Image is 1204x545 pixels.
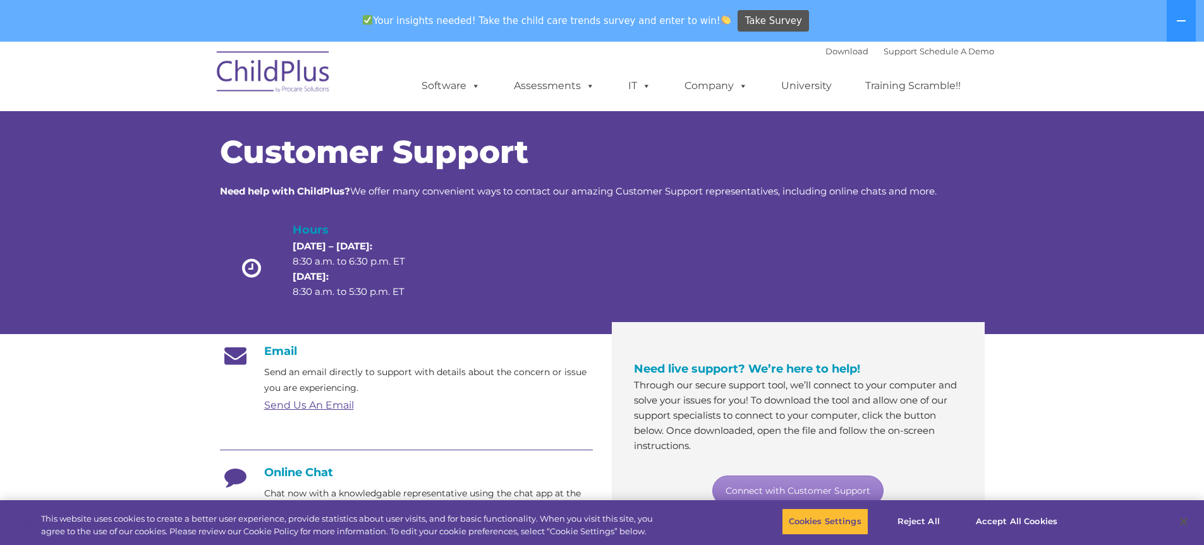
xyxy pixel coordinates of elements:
p: 8:30 a.m. to 6:30 p.m. ET 8:30 a.m. to 5:30 p.m. ET [293,239,427,299]
img: ChildPlus by Procare Solutions [210,42,337,105]
a: Assessments [501,73,607,99]
strong: [DATE]: [293,270,329,282]
p: Send an email directly to support with details about the concern or issue you are experiencing. [264,364,593,396]
span: Your insights needed! Take the child care trends survey and enter to win! [358,8,736,33]
span: Customer Support [220,133,528,171]
a: Training Scramble!! [853,73,973,99]
div: This website uses cookies to create a better user experience, provide statistics about user visit... [41,513,662,537]
a: Company [672,73,760,99]
h4: Email [220,344,593,358]
strong: Need help with ChildPlus? [220,185,350,197]
a: Schedule A Demo [920,46,994,56]
span: We offer many convenient ways to contact our amazing Customer Support representatives, including ... [220,185,937,197]
p: Chat now with a knowledgable representative using the chat app at the bottom right. [264,486,593,517]
span: Take Survey [745,10,802,32]
font: | [825,46,994,56]
button: Reject All [879,508,958,535]
a: Take Survey [738,10,809,32]
a: Download [825,46,868,56]
img: ✅ [363,15,372,25]
button: Close [1170,508,1198,536]
a: Software [409,73,493,99]
img: 👏 [721,15,731,25]
strong: [DATE] – [DATE]: [293,240,372,252]
button: Accept All Cookies [969,508,1064,535]
a: Connect with Customer Support [712,476,884,506]
a: University [769,73,844,99]
p: Through our secure support tool, we’ll connect to your computer and solve your issues for you! To... [634,378,963,453]
span: Need live support? We’re here to help! [634,362,860,376]
a: Send Us An Email [264,399,354,411]
button: Cookies Settings [782,508,868,535]
a: IT [616,73,664,99]
h4: Hours [293,221,427,239]
a: Support [884,46,917,56]
h4: Online Chat [220,465,593,479]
